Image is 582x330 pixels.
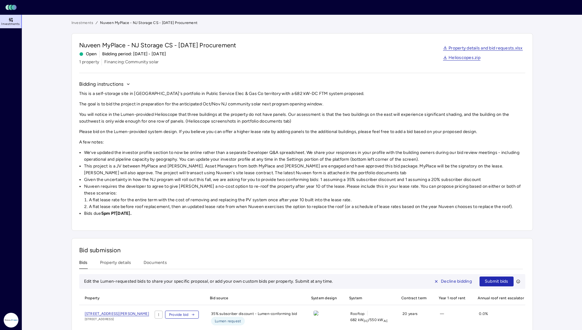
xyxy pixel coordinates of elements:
p: The goal is to bid the project in preparation for the anticipated Oct/Nov NJ community solar next... [79,101,525,108]
li: Nuveen requires the developer to agree to give [PERSON_NAME] a no-cost option to re-roof the prop... [84,183,525,210]
span: Nuveen MyPlace - NJ Storage CS - [DATE] Procurement [100,20,198,26]
span: Contract term [398,291,430,305]
a: Property details and bid requests.xlsx [443,46,523,51]
button: Documents [144,259,167,269]
sub: AC [384,319,388,323]
span: 682 kW / 550 kW [350,317,388,323]
a: [STREET_ADDRESS][PERSON_NAME] [85,311,149,317]
span: [STREET_ADDRESS][PERSON_NAME] [85,312,149,316]
span: 1 property [79,59,99,65]
div: 0.0% [474,311,528,325]
span: Provide bid [169,312,189,318]
button: Bids [79,259,88,269]
strong: 5pm PT[DATE]. [101,211,131,216]
li: A flat lease rate for the entire term with the cost of removing and replacing the PV system once ... [89,197,525,203]
span: Investments [1,22,20,26]
nav: breadcrumb [71,20,533,26]
span: Year 1 roof rent [435,291,469,305]
p: This is a self-storage site in [GEOGRAPHIC_DATA]'s portfolio in Public Service Elec & Gas Co terr... [79,90,525,97]
li: We’ve updated the investor profile section to now be online rather than a separate Developer Q&A ... [84,149,525,163]
button: Submit bids [480,277,514,286]
span: Decline bidding [441,278,472,285]
p: You will notice in the Lumen-provided Helioscope that three buildings at the property do not have... [79,111,525,125]
span: Property [79,291,155,305]
span: Financing: Community solar [104,59,159,65]
p: Please bid on the Lumen-provided system design. If you believe you can offer a higher lease rate ... [79,128,525,135]
span: Open [79,51,97,57]
span: Bidding instructions [79,81,124,88]
img: Radial Power [4,313,18,328]
sub: DC [364,319,368,323]
span: System [345,291,393,305]
li: A flat lease rate before roof replacement, then an updated lease rate from when Nuveen exercises ... [89,203,525,210]
p: A few notes: [79,139,525,146]
span: Lumen request [215,318,241,324]
li: This project is a JV between MyPlace and [PERSON_NAME]. Asset Managers from both MyPlace and [PER... [84,163,525,176]
li: Bids due [84,210,525,217]
button: Property details [100,259,131,269]
span: Submit bids [485,278,508,285]
img: view [314,311,318,316]
button: Provide bid [165,311,199,319]
span: [STREET_ADDRESS] [85,317,149,322]
span: System design [307,291,341,305]
span: Bidding period: [DATE] - [DATE] [102,51,166,57]
button: Decline bidding [429,277,477,286]
a: Investments [71,20,94,26]
a: Helioscopes.zip [443,56,480,61]
div: — [435,311,469,325]
span: Nuveen MyPlace - NJ Storage CS - [DATE] Procurement [79,41,237,49]
span: Edit the Lumen-requested bids to share your specific proposal, or add your own custom bids per pr... [84,279,333,284]
div: 20 years [398,311,430,325]
span: Annual roof rent escalator [474,291,528,305]
li: Given the uncertainty in how the NJ program will roll out this fall, we are asking for you to pro... [84,176,525,183]
span: Rooftop [350,311,365,317]
button: Bidding instructions [79,81,130,88]
div: 35% subscriber discount - Lumen-conforming bid [206,311,303,325]
span: Bid source [206,291,303,305]
span: Bid submission [79,246,121,254]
